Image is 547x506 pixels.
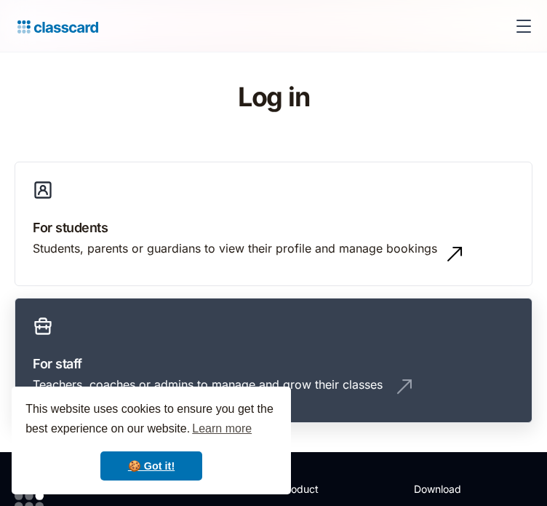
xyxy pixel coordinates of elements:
[506,9,535,44] div: menu
[15,298,532,422] a: For staffTeachers, coaches or admins to manage and grow their classes
[12,16,98,36] a: home
[15,162,532,286] a: For studentsStudents, parents or guardians to view their profile and manage bookings
[33,218,514,237] h3: For students
[100,451,202,481] a: dismiss cookie message
[33,240,437,256] div: Students, parents or guardians to view their profile and manage bookings
[15,82,532,112] h1: Log in
[190,418,254,440] a: learn more about cookies
[414,481,474,497] h2: Download
[25,400,277,440] span: This website uses cookies to ensure you get the best experience on our website.
[33,376,383,392] div: Teachers, coaches or admins to manage and grow their classes
[12,387,291,494] div: cookieconsent
[281,481,359,497] h2: Product
[33,354,514,373] h3: For staff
